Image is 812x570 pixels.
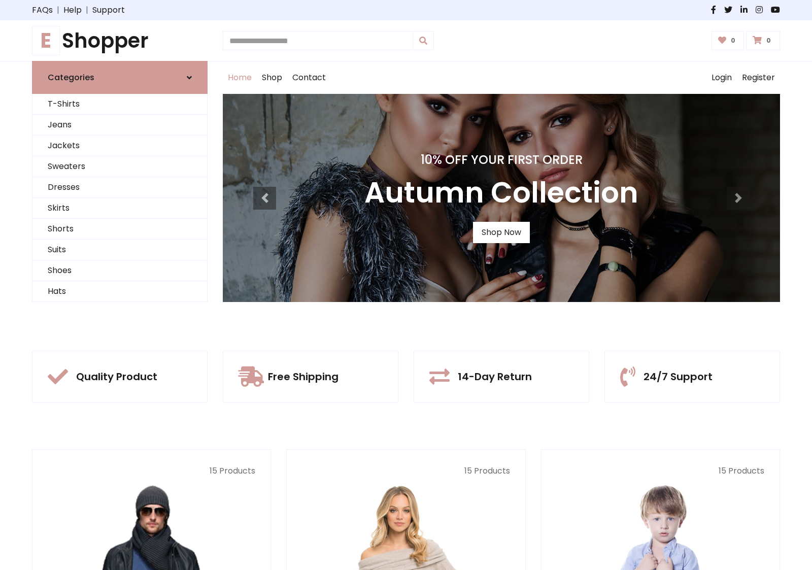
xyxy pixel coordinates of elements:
a: Register [737,61,780,94]
a: Dresses [32,177,207,198]
a: Suits [32,240,207,260]
h5: Quality Product [76,371,157,383]
span: E [32,26,60,55]
a: Help [63,4,82,16]
h1: Shopper [32,28,208,53]
span: 0 [728,36,738,45]
span: | [82,4,92,16]
a: 0 [712,31,745,50]
a: Home [223,61,257,94]
a: 0 [746,31,780,50]
h4: 10% Off Your First Order [364,153,638,167]
a: Shop Now [473,222,530,243]
a: Login [706,61,737,94]
a: Hats [32,281,207,302]
span: 0 [764,36,773,45]
a: Categories [32,61,208,94]
a: Shorts [32,219,207,240]
a: T-Shirts [32,94,207,115]
a: FAQs [32,4,53,16]
a: Shop [257,61,287,94]
h5: 14-Day Return [458,371,532,383]
h6: Categories [48,73,94,82]
a: Sweaters [32,156,207,177]
a: Shoes [32,260,207,281]
h5: 24/7 Support [644,371,713,383]
a: Jackets [32,136,207,156]
a: EShopper [32,28,208,53]
h5: Free Shipping [268,371,339,383]
p: 15 Products [302,465,510,477]
a: Skirts [32,198,207,219]
a: Support [92,4,125,16]
p: 15 Products [557,465,764,477]
p: 15 Products [48,465,255,477]
h3: Autumn Collection [364,176,638,210]
a: Contact [287,61,331,94]
a: Jeans [32,115,207,136]
span: | [53,4,63,16]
